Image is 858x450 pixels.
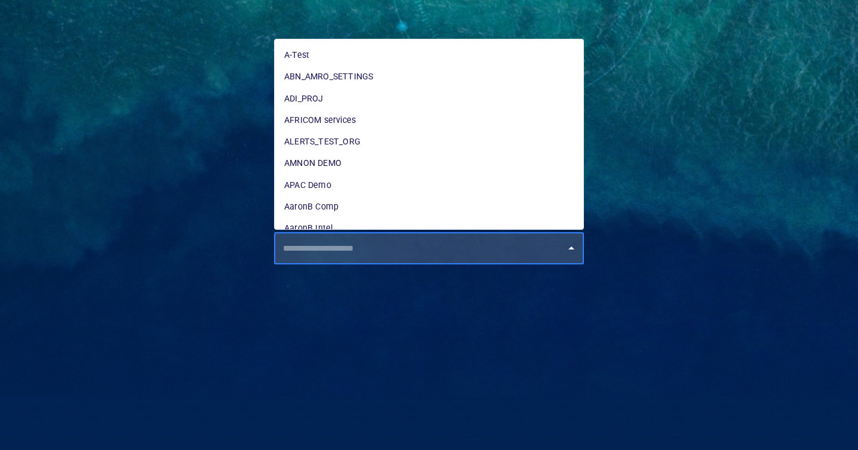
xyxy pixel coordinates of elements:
li: ADI_PROJ [275,88,583,109]
li: AMNON DEMO [275,152,583,174]
li: A-Test [275,44,583,66]
li: AFRICOM services [275,109,583,131]
li: ALERTS_TEST_ORG [275,131,583,152]
li: AaronB Comp [275,196,583,217]
li: ABN_AMRO_SETTINGS [275,66,583,87]
iframe: Chat [807,396,849,441]
button: Close [563,240,580,257]
li: APAC Demo [275,174,583,196]
li: AaronB Intel [275,217,583,239]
